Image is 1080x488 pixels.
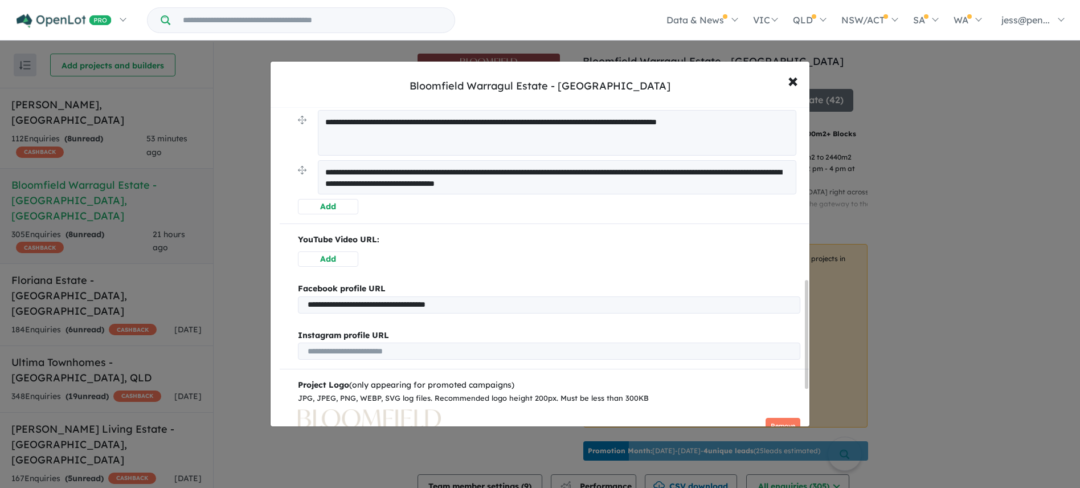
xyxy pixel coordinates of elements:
input: Try estate name, suburb, builder or developer [173,8,452,32]
p: YouTube Video URL: [298,233,800,247]
span: jess@pen... [1001,14,1050,26]
img: drag.svg [298,166,306,174]
button: Add [298,251,358,267]
b: Instagram profile URL [298,330,389,340]
div: Bloomfield Warragul Estate - [GEOGRAPHIC_DATA] [410,79,670,93]
img: Bloomfield%20Warragul%20Estate%20-%20Nilma%20Logo_0.png [298,409,441,444]
button: Add [298,199,358,214]
span: × [788,68,798,92]
div: (only appearing for promoted campaigns) [298,379,800,392]
button: Remove [766,418,800,434]
b: Facebook profile URL [298,283,386,294]
img: drag.svg [298,116,306,124]
img: Openlot PRO Logo White [17,14,112,28]
div: JPG, JPEG, PNG, WEBP, SVG log files. Recommended logo height 200px. Must be less than 300KB [298,392,800,405]
b: Project Logo [298,380,349,390]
